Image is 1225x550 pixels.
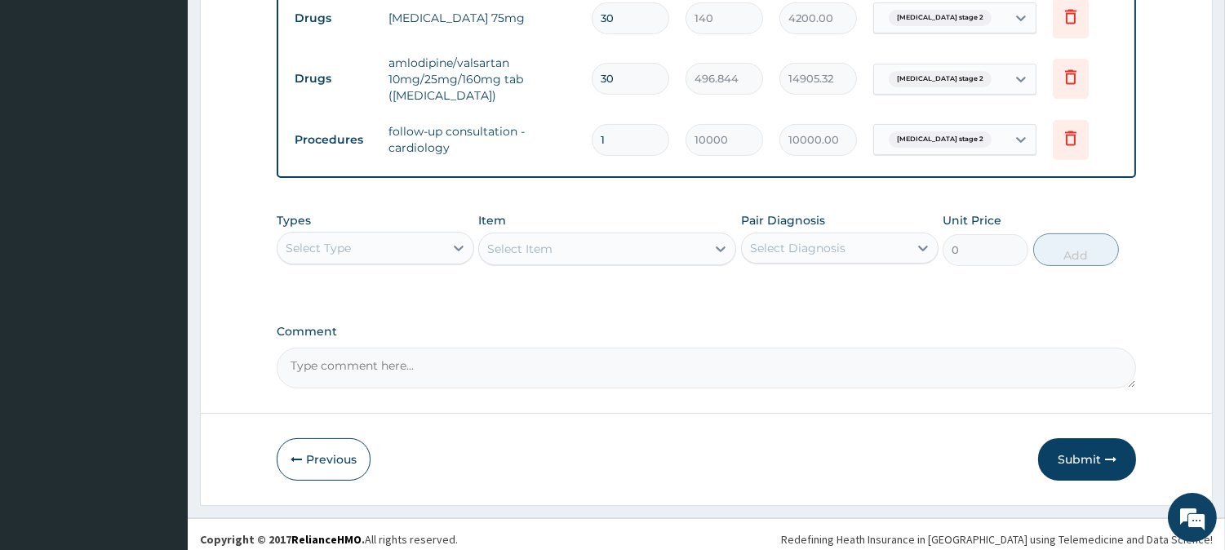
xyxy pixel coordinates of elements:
[286,240,351,256] div: Select Type
[380,47,584,112] td: amlodipine/valsartan 10mg/25mg/160mg tab ([MEDICAL_DATA])
[889,71,992,87] span: [MEDICAL_DATA] stage 2
[291,532,362,547] a: RelianceHMO
[286,125,380,155] td: Procedures
[1033,233,1119,266] button: Add
[781,531,1213,548] div: Redefining Heath Insurance in [GEOGRAPHIC_DATA] using Telemedicine and Data Science!
[8,372,311,429] textarea: Type your message and hit 'Enter'
[380,2,584,34] td: [MEDICAL_DATA] 75mg
[380,115,584,164] td: follow-up consultation - cardiology
[277,214,311,228] label: Types
[286,3,380,33] td: Drugs
[30,82,66,122] img: d_794563401_company_1708531726252_794563401
[95,169,225,334] span: We're online!
[85,91,274,113] div: Chat with us now
[889,10,992,26] span: [MEDICAL_DATA] stage 2
[750,240,846,256] div: Select Diagnosis
[1038,438,1136,481] button: Submit
[889,131,992,148] span: [MEDICAL_DATA] stage 2
[943,212,1001,228] label: Unit Price
[268,8,307,47] div: Minimize live chat window
[200,532,365,547] strong: Copyright © 2017 .
[478,212,506,228] label: Item
[277,325,1136,339] label: Comment
[277,438,371,481] button: Previous
[286,64,380,94] td: Drugs
[741,212,825,228] label: Pair Diagnosis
